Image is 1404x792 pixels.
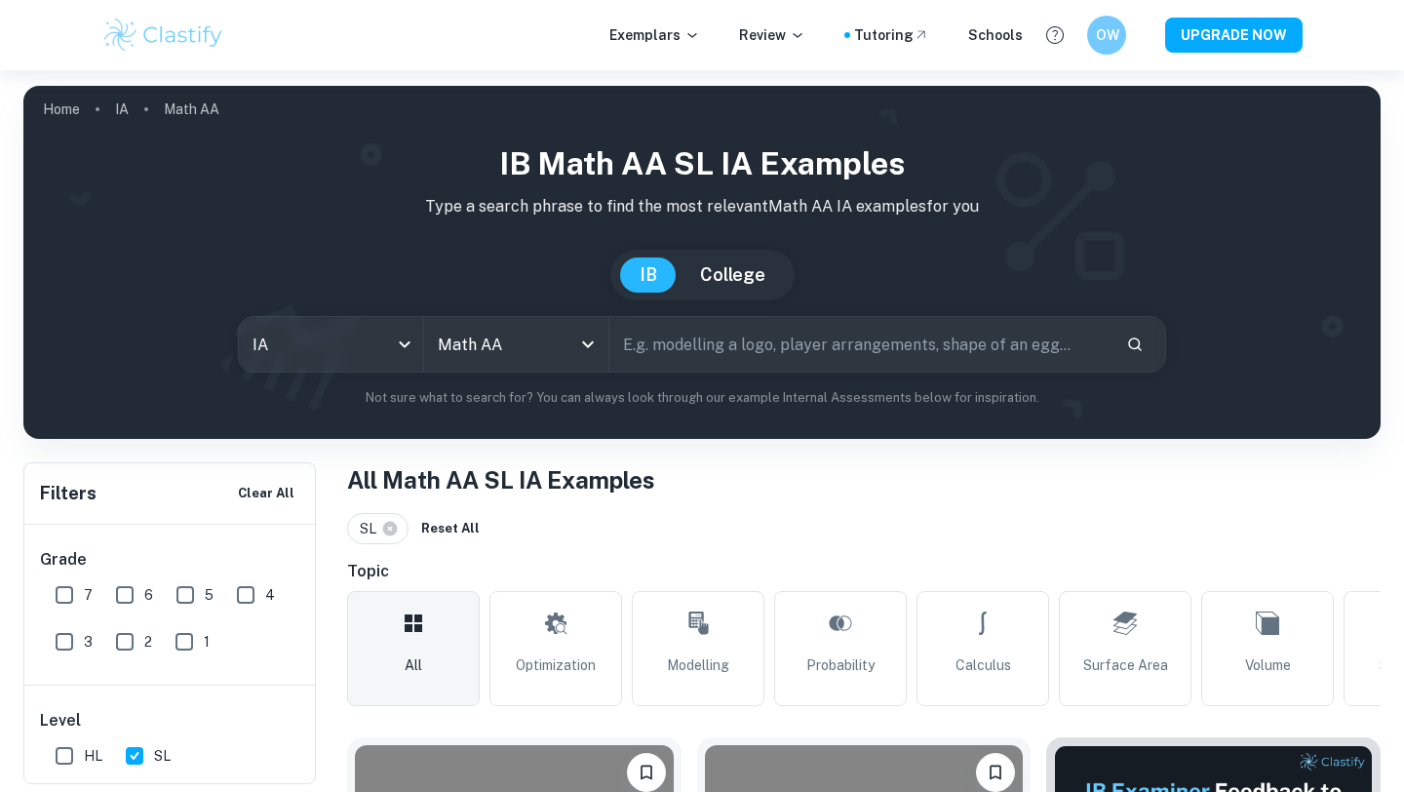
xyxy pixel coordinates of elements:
[405,654,422,676] span: All
[84,631,93,653] span: 3
[144,584,153,606] span: 6
[739,24,805,46] p: Review
[347,513,409,544] div: SL
[1165,18,1303,53] button: UPGRADE NOW
[516,654,596,676] span: Optimization
[681,257,785,293] button: College
[39,195,1365,218] p: Type a search phrase to find the most relevant Math AA IA examples for you
[164,99,219,120] p: Math AA
[265,584,275,606] span: 4
[1083,654,1168,676] span: Surface Area
[574,331,602,358] button: Open
[968,24,1023,46] a: Schools
[84,584,93,606] span: 7
[101,16,225,55] img: Clastify logo
[40,709,301,733] h6: Level
[976,753,1015,792] button: Bookmark
[347,462,1381,497] h1: All Math AA SL IA Examples
[347,560,1381,583] h6: Topic
[627,753,666,792] button: Bookmark
[23,86,1381,439] img: profile cover
[955,654,1011,676] span: Calculus
[204,631,210,653] span: 1
[416,514,485,543] button: Reset All
[154,745,171,767] span: SL
[1096,24,1118,46] h6: OW
[43,96,80,123] a: Home
[233,479,299,508] button: Clear All
[620,257,677,293] button: IB
[40,480,97,507] h6: Filters
[667,654,729,676] span: Modelling
[854,24,929,46] a: Tutoring
[360,518,385,539] span: SL
[39,388,1365,408] p: Not sure what to search for? You can always look through our example Internal Assessments below f...
[609,317,1111,372] input: E.g. modelling a logo, player arrangements, shape of an egg...
[1038,19,1072,52] button: Help and Feedback
[806,654,875,676] span: Probability
[39,140,1365,187] h1: IB Math AA SL IA examples
[609,24,700,46] p: Exemplars
[144,631,152,653] span: 2
[205,584,214,606] span: 5
[84,745,102,767] span: HL
[115,96,129,123] a: IA
[1245,654,1291,676] span: Volume
[40,548,301,572] h6: Grade
[1087,16,1126,55] button: OW
[239,317,423,372] div: IA
[1118,328,1151,361] button: Search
